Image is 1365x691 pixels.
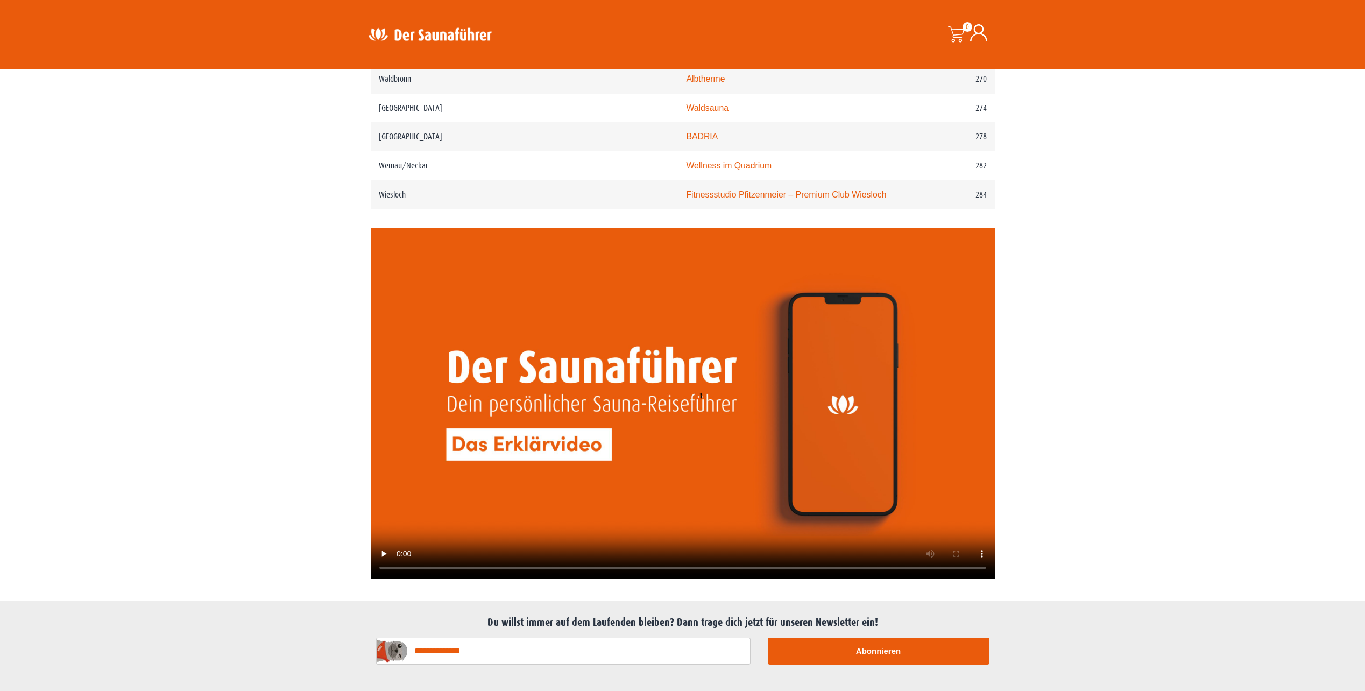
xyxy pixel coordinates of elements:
h2: Du willst immer auf dem Laufenden bleiben? Dann trage dich jetzt für unseren Newsletter ein! [365,616,1000,629]
td: 270 [897,65,995,94]
a: Fitnessstudio Pfitzenmeier – Premium Club Wiesloch [686,190,886,199]
td: Wernau/Neckar [371,151,678,180]
span: 0 [963,22,972,32]
td: 274 [897,94,995,123]
td: Wiesloch [371,180,678,209]
a: Waldsauna [686,103,729,112]
td: [GEOGRAPHIC_DATA] [371,94,678,123]
a: BADRIA [686,132,718,141]
a: Albtherme [686,74,725,83]
button: Abonnieren [768,638,989,665]
td: Waldbronn [371,65,678,94]
td: 278 [897,122,995,151]
a: Wellness im Quadrium [686,161,772,170]
td: 282 [897,151,995,180]
td: [GEOGRAPHIC_DATA] [371,122,678,151]
td: 284 [897,180,995,209]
